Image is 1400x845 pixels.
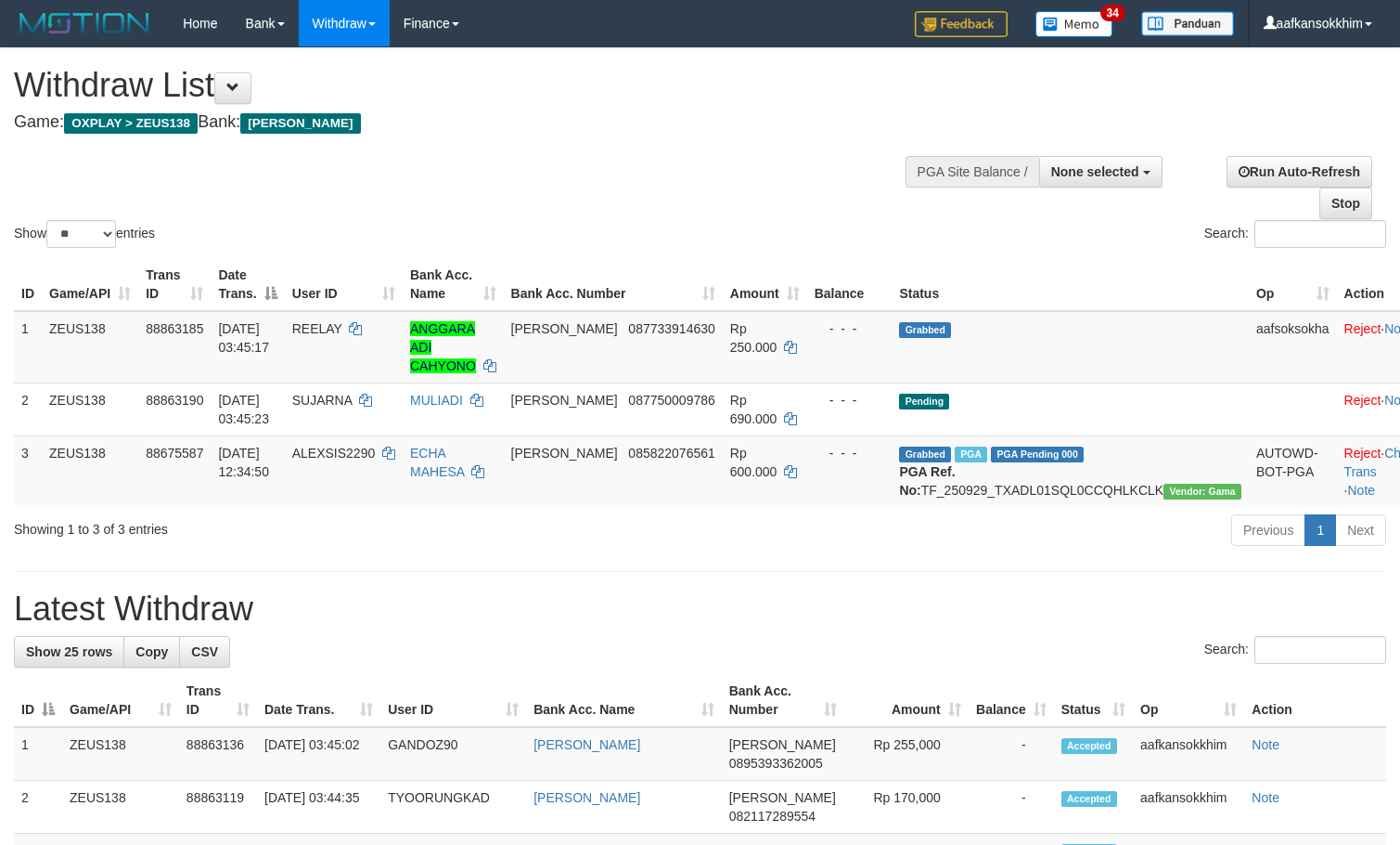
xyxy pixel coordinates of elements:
[807,258,893,311] th: Balance
[218,393,269,426] span: [DATE] 03:45:23
[730,321,777,355] span: Rp 250.000
[410,393,463,408] a: MULIADI
[815,391,885,409] div: - - -
[1344,321,1381,336] a: Reject
[1061,791,1117,807] span: Accepted
[14,674,62,727] th: ID: activate to sort column descending
[1304,514,1336,546] a: 1
[1051,164,1139,179] span: None selected
[292,321,342,336] span: REELAY
[1141,11,1234,36] img: panduan.png
[729,756,823,771] span: Copy 0895393362005 to clipboard
[1204,636,1386,664] label: Search:
[1227,156,1372,188] a: Run Auto-Refresh
[257,674,380,727] th: Date Trans.: activate to sort column ascending
[1249,435,1337,507] td: AUTOWD-BOT-PGA
[1133,674,1244,727] th: Op: activate to sort column ascending
[730,446,777,479] span: Rp 600.000
[292,446,376,461] span: ALEXSIS2290
[62,674,179,727] th: Game/API: activate to sort column ascending
[14,383,42,435] td: 2
[729,737,836,752] span: [PERSON_NAME]
[1344,393,1381,408] a: Reject
[504,258,723,311] th: Bank Acc. Number: activate to sort column ascending
[14,67,915,104] h1: Withdraw List
[14,591,1386,628] h1: Latest Withdraw
[899,394,949,409] span: Pending
[511,446,618,461] span: [PERSON_NAME]
[729,790,836,805] span: [PERSON_NAME]
[380,727,526,781] td: GANDOZ90
[14,781,62,834] td: 2
[815,319,885,338] div: - - -
[14,636,124,668] a: Show 25 rows
[899,464,955,498] b: PGA Ref. No:
[991,447,1084,462] span: PGA Pending
[146,393,203,408] span: 88863190
[240,113,360,134] span: [PERSON_NAME]
[815,444,885,462] div: - - -
[292,393,353,408] span: SUJARNA
[1039,156,1162,188] button: None selected
[179,636,230,668] a: CSV
[218,446,269,479] span: [DATE] 12:34:50
[410,446,464,479] a: ECHA MAHESA
[14,435,42,507] td: 3
[628,321,714,336] span: Copy 087733914630 to clipboard
[844,727,969,781] td: Rp 255,000
[42,311,138,383] td: ZEUS138
[1163,484,1241,500] span: Vendor URL: https://trx31.1velocity.biz
[730,393,777,426] span: Rp 690.000
[146,446,203,461] span: 88675587
[14,258,42,311] th: ID
[1204,220,1386,248] label: Search:
[892,258,1249,311] th: Status
[1061,738,1117,754] span: Accepted
[1133,781,1244,834] td: aafkansokkhim
[1319,188,1372,219] a: Stop
[899,322,951,338] span: Grabbed
[915,11,1008,37] img: Feedback.jpg
[1254,636,1386,664] input: Search:
[14,513,570,539] div: Showing 1 to 3 of 3 entries
[1133,727,1244,781] td: aafkansokkhim
[899,447,951,462] span: Grabbed
[42,383,138,435] td: ZEUS138
[135,644,168,659] span: Copy
[955,447,987,462] span: Marked by aafpengsreynich
[14,9,155,37] img: MOTION_logo.png
[729,809,816,824] span: Copy 082117289554 to clipboard
[14,113,915,132] h4: Game: Bank:
[1249,258,1337,311] th: Op: activate to sort column ascending
[179,674,257,727] th: Trans ID: activate to sort column ascending
[969,674,1054,727] th: Balance: activate to sort column ascending
[380,781,526,834] td: TYOORUNGKAD
[410,321,476,373] a: ANGGARA ADI CAHYONO
[257,781,380,834] td: [DATE] 03:44:35
[218,321,269,355] span: [DATE] 03:45:17
[179,781,257,834] td: 88863119
[511,393,618,408] span: [PERSON_NAME]
[257,727,380,781] td: [DATE] 03:45:02
[14,220,155,248] label: Show entries
[1344,446,1381,461] a: Reject
[64,113,198,134] span: OXPLAY > ZEUS138
[1244,674,1386,727] th: Action
[969,781,1054,834] td: -
[906,156,1039,188] div: PGA Site Balance /
[1347,483,1375,498] a: Note
[1035,11,1113,37] img: Button%20Memo.svg
[403,258,504,311] th: Bank Acc. Name: activate to sort column ascending
[526,674,722,727] th: Bank Acc. Name: activate to sort column ascending
[628,446,714,461] span: Copy 085822076561 to clipboard
[722,674,844,727] th: Bank Acc. Number: activate to sort column ascending
[1254,220,1386,248] input: Search:
[723,258,807,311] th: Amount: activate to sort column ascending
[285,258,403,311] th: User ID: activate to sort column ascending
[380,674,526,727] th: User ID: activate to sort column ascending
[1249,311,1337,383] td: aafsoksokha
[844,781,969,834] td: Rp 170,000
[123,636,180,668] a: Copy
[1231,514,1305,546] a: Previous
[1054,674,1133,727] th: Status: activate to sort column ascending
